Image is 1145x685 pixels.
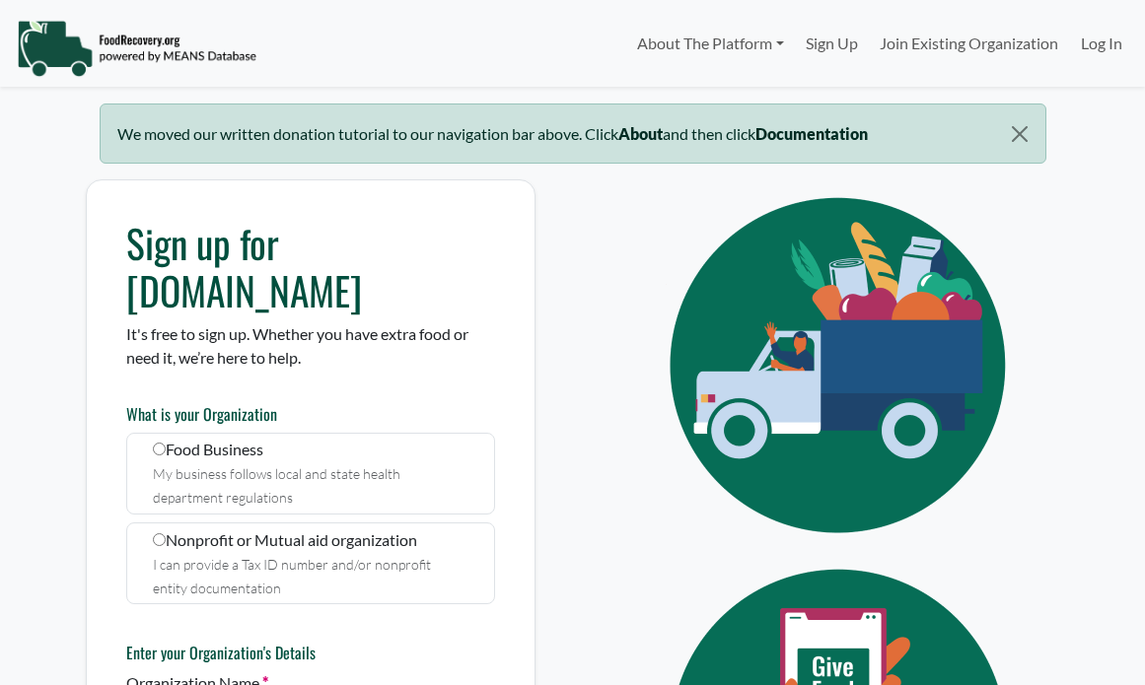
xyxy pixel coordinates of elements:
[153,533,166,546] input: Nonprofit or Mutual aid organization I can provide a Tax ID number and/or nonprofit entity docume...
[625,24,794,63] a: About The Platform
[126,433,495,514] label: Food Business
[126,322,495,370] p: It's free to sign up. Whether you have extra food or need it, we’re here to help.
[755,124,868,143] b: Documentation
[869,24,1069,63] a: Join Existing Organization
[126,220,495,313] h1: Sign up for [DOMAIN_NAME]
[126,522,495,604] label: Nonprofit or Mutual aid organization
[625,179,1059,551] img: Eye Icon
[795,24,869,63] a: Sign Up
[618,124,663,143] b: About
[153,556,431,596] small: I can provide a Tax ID number and/or nonprofit entity documentation
[153,443,166,455] input: Food Business My business follows local and state health department regulations
[126,644,495,662] h6: Enter your Organization's Details
[1070,24,1133,63] a: Log In
[126,405,495,424] h6: What is your Organization
[994,104,1044,164] button: Close
[100,103,1046,164] div: We moved our written donation tutorial to our navigation bar above. Click and then click
[17,19,256,78] img: NavigationLogo_FoodRecovery-91c16205cd0af1ed486a0f1a7774a6544ea792ac00100771e7dd3ec7c0e58e41.png
[153,465,400,506] small: My business follows local and state health department regulations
